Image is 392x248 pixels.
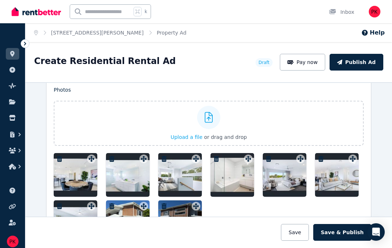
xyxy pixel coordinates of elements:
div: Open Intercom Messenger [367,223,385,241]
img: Peter Kelly [369,6,380,17]
button: Pay now [280,54,326,71]
button: Help [361,28,385,37]
button: Upload a file or drag and drop [171,133,247,141]
span: or drag and drop [204,134,247,140]
nav: Breadcrumb [25,23,195,42]
img: RentBetter [12,6,61,17]
a: [STREET_ADDRESS][PERSON_NAME] [51,30,144,36]
h1: Create Residential Rental Ad [34,55,176,67]
button: Save & Publish [313,224,371,241]
span: k [144,9,147,15]
p: Photos [54,86,364,93]
img: Peter Kelly [7,236,19,247]
a: Property Ad [157,30,187,36]
span: Upload a file [171,134,203,140]
span: Draft [258,60,269,65]
button: Publish Ad [330,54,383,71]
button: Save [281,224,309,241]
div: Inbox [329,8,354,16]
